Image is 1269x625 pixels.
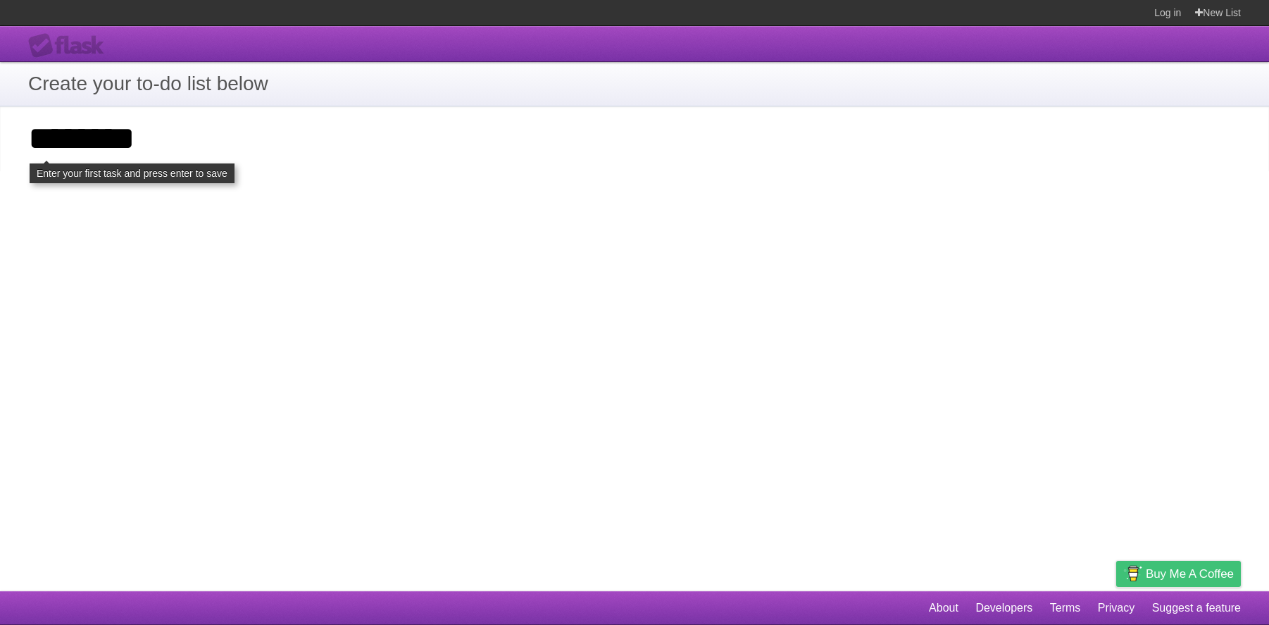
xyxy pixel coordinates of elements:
a: Privacy [1098,595,1134,621]
a: Terms [1050,595,1081,621]
a: Suggest a feature [1152,595,1241,621]
a: About [929,595,958,621]
img: Buy me a coffee [1123,562,1142,586]
a: Developers [975,595,1032,621]
a: Buy me a coffee [1116,561,1241,587]
h1: Create your to-do list below [28,69,1241,99]
div: Flask [28,33,113,58]
span: Buy me a coffee [1146,562,1234,586]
